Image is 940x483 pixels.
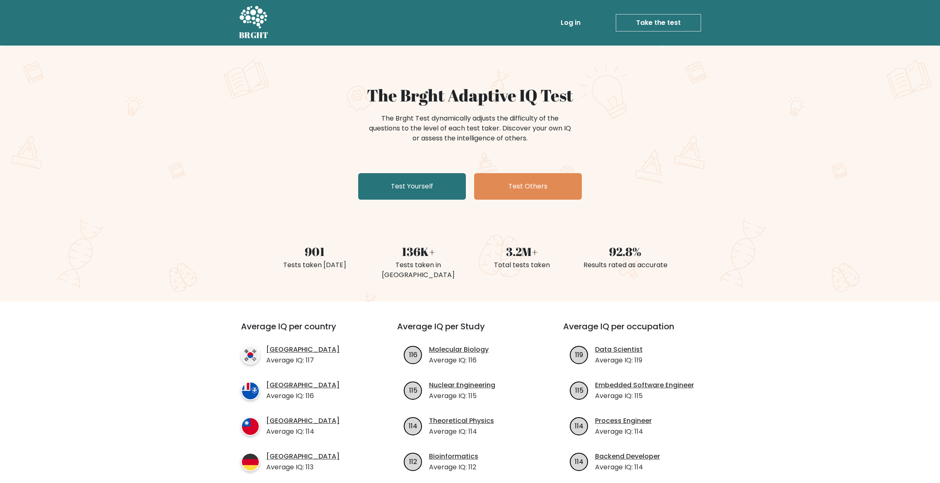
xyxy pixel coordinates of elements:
img: country [241,453,260,471]
a: Backend Developer [595,452,660,461]
div: Total tests taken [475,260,569,270]
img: country [241,346,260,365]
a: Test Yourself [358,173,466,200]
p: Average IQ: 116 [266,391,340,401]
div: Tests taken in [GEOGRAPHIC_DATA] [371,260,465,280]
a: [GEOGRAPHIC_DATA] [266,345,340,355]
a: Take the test [616,14,701,31]
a: Embedded Software Engineer [595,380,694,390]
p: Average IQ: 114 [595,427,652,437]
p: Average IQ: 116 [429,355,489,365]
p: Average IQ: 114 [595,462,660,472]
p: Average IQ: 113 [266,462,340,472]
a: [GEOGRAPHIC_DATA] [266,452,340,461]
p: Average IQ: 114 [266,427,340,437]
text: 114 [575,456,583,466]
a: Theoretical Physics [429,416,494,426]
h3: Average IQ per Study [397,321,543,341]
a: Molecular Biology [429,345,489,355]
p: Average IQ: 117 [266,355,340,365]
img: country [241,382,260,400]
text: 119 [575,350,583,359]
text: 115 [575,385,583,395]
div: The Brght Test dynamically adjusts the difficulty of the questions to the level of each test take... [366,114,574,143]
a: Bioinformatics [429,452,478,461]
div: 901 [268,243,362,260]
text: 115 [409,385,417,395]
div: 136K+ [371,243,465,260]
a: Data Scientist [595,345,643,355]
a: Nuclear Engineering [429,380,495,390]
a: [GEOGRAPHIC_DATA] [266,416,340,426]
p: Average IQ: 115 [429,391,495,401]
text: 114 [575,421,583,430]
img: country [241,417,260,436]
a: Log in [557,14,584,31]
h5: BRGHT [239,30,269,40]
div: Results rated as accurate [578,260,672,270]
h3: Average IQ per country [241,321,367,341]
a: Test Others [474,173,582,200]
text: 116 [409,350,417,359]
p: Average IQ: 112 [429,462,478,472]
h3: Average IQ per occupation [563,321,709,341]
a: [GEOGRAPHIC_DATA] [266,380,340,390]
p: Average IQ: 114 [429,427,494,437]
div: 92.8% [578,243,672,260]
text: 114 [409,421,417,430]
p: Average IQ: 115 [595,391,694,401]
a: Process Engineer [595,416,652,426]
text: 112 [409,456,417,466]
p: Average IQ: 119 [595,355,643,365]
div: 3.2M+ [475,243,569,260]
div: Tests taken [DATE] [268,260,362,270]
a: BRGHT [239,3,269,42]
h1: The Brght Adaptive IQ Test [268,85,672,105]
